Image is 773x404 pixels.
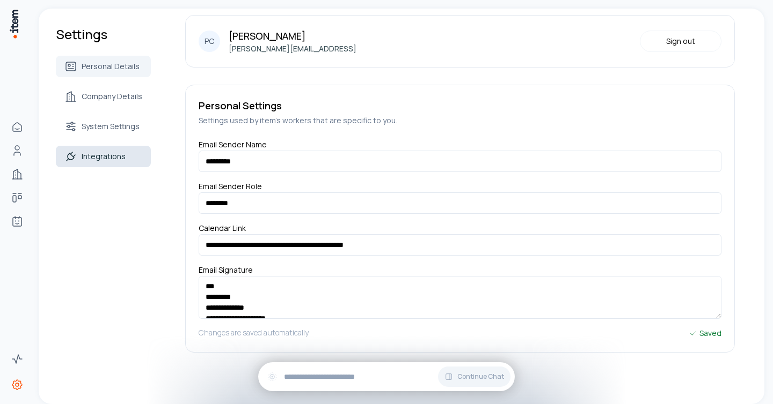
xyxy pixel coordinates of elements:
[199,223,246,237] label: Calendar Link
[56,146,151,167] a: Integrations
[82,61,140,72] span: Personal Details
[82,121,140,132] span: System Settings
[229,28,356,43] p: [PERSON_NAME]
[56,116,151,137] a: System Settings
[438,366,511,387] button: Continue Chat
[6,116,28,138] a: Home
[6,374,28,395] a: Settings
[229,43,356,54] p: [PERSON_NAME][EMAIL_ADDRESS]
[199,327,309,339] h5: Changes are saved automatically
[56,56,151,77] a: Personal Details
[6,211,28,232] a: Agents
[457,372,504,381] span: Continue Chat
[199,265,253,279] label: Email Signature
[82,91,142,102] span: Company Details
[82,151,126,162] span: Integrations
[640,31,721,52] button: Sign out
[199,31,220,52] div: PC
[199,115,721,126] h5: Settings used by item's workers that are specific to you.
[6,187,28,208] a: Deals
[9,9,19,39] img: Item Brain Logo
[689,327,721,339] div: Saved
[56,26,151,43] h1: Settings
[6,163,28,185] a: Companies
[258,362,515,391] div: Continue Chat
[199,181,262,196] label: Email Sender Role
[6,348,28,370] a: Activity
[6,140,28,161] a: People
[199,98,721,113] h5: Personal Settings
[199,139,267,154] label: Email Sender Name
[56,86,151,107] a: Company Details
